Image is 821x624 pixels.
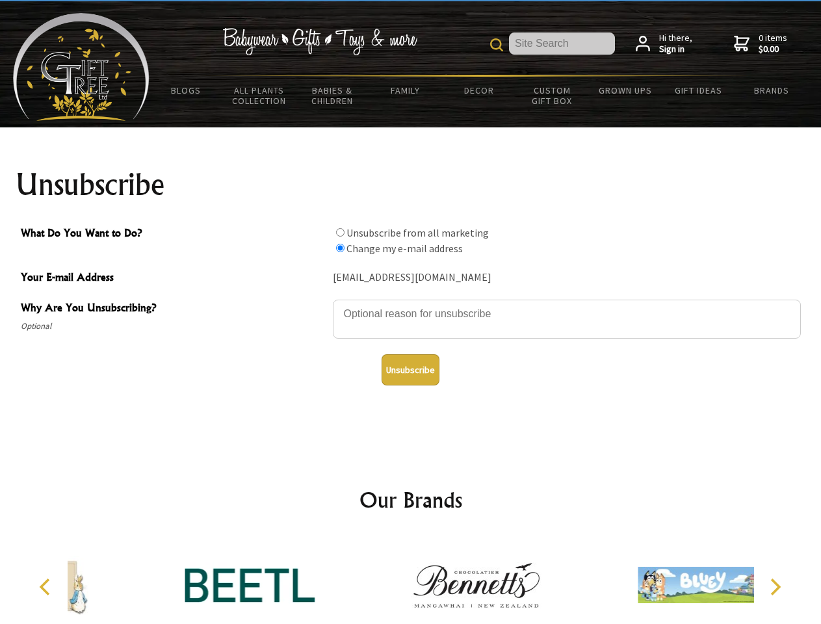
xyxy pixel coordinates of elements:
img: product search [490,38,503,51]
input: Site Search [509,32,615,55]
a: All Plants Collection [223,77,296,114]
span: Hi there, [659,32,692,55]
input: What Do You Want to Do? [336,228,345,237]
span: Why Are You Unsubscribing? [21,300,326,318]
button: Next [761,573,789,601]
img: Babyware - Gifts - Toys and more... [13,13,150,121]
span: Optional [21,318,326,334]
button: Unsubscribe [382,354,439,385]
strong: $0.00 [759,44,787,55]
h1: Unsubscribe [16,169,806,200]
button: Previous [33,573,61,601]
span: Your E-mail Address [21,269,326,288]
div: [EMAIL_ADDRESS][DOMAIN_NAME] [333,268,801,288]
a: Family [369,77,443,104]
input: What Do You Want to Do? [336,244,345,252]
a: BLOGS [150,77,223,104]
a: Babies & Children [296,77,369,114]
h2: Our Brands [26,484,796,515]
label: Change my e-mail address [346,242,463,255]
a: Hi there,Sign in [636,32,692,55]
a: Custom Gift Box [515,77,589,114]
strong: Sign in [659,44,692,55]
label: Unsubscribe from all marketing [346,226,489,239]
a: Grown Ups [588,77,662,104]
a: Gift Ideas [662,77,735,104]
a: Brands [735,77,809,104]
img: Babywear - Gifts - Toys & more [222,28,417,55]
a: 0 items$0.00 [734,32,787,55]
a: Decor [442,77,515,104]
span: What Do You Want to Do? [21,225,326,244]
textarea: Why Are You Unsubscribing? [333,300,801,339]
span: 0 items [759,32,787,55]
